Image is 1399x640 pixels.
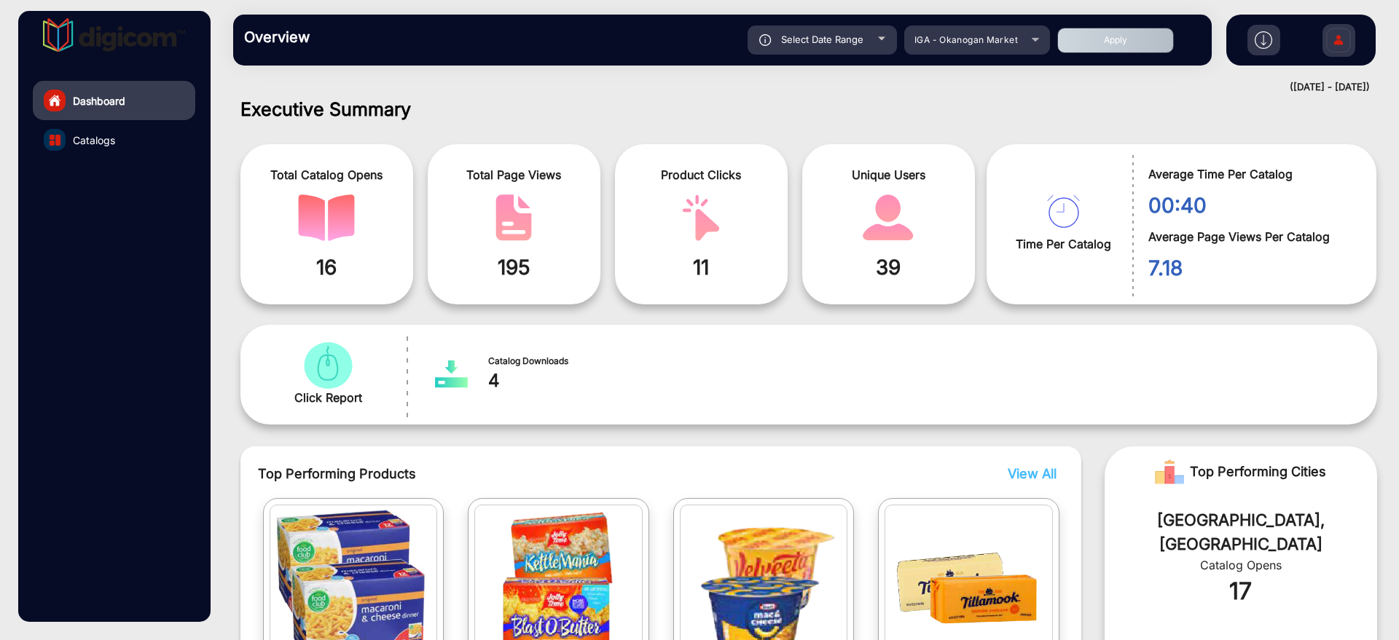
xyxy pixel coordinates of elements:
span: 195 [439,252,589,283]
img: catalog [860,194,917,241]
span: Average Page Views Per Catalog [1148,228,1355,245]
span: 39 [813,252,964,283]
span: Top Performing Products [258,464,872,483]
img: Sign%20Up.svg [1323,17,1354,68]
span: Total Page Views [439,166,589,183]
img: catalog [298,194,355,241]
span: 16 [251,252,402,283]
span: Average Time Per Catalog [1148,165,1355,183]
span: Product Clicks [626,166,777,183]
img: vmg-logo [43,18,186,52]
div: [GEOGRAPHIC_DATA], [GEOGRAPHIC_DATA] [1126,508,1355,556]
span: Catalog Downloads [488,355,620,368]
img: Rank image [1155,457,1184,486]
span: Total Catalog Opens [251,166,402,183]
button: View All [1004,464,1053,483]
span: Select Date Range [781,33,863,45]
span: 11 [626,252,777,283]
img: catalog [485,194,542,241]
span: Dashboard [73,93,125,108]
a: Dashboard [33,81,195,120]
a: Catalogs [33,120,195,159]
span: View All [1008,466,1057,481]
button: Apply [1057,28,1174,53]
h1: Executive Summary [240,98,1377,120]
div: Catalog Opens [1126,556,1355,574]
span: 4 [488,368,620,394]
span: 7.18 [1148,253,1355,283]
img: catalog [50,135,60,146]
span: IGA - Okanogan Market [914,34,1018,45]
img: icon [759,34,772,46]
span: 00:40 [1148,190,1355,221]
div: 17 [1126,574,1355,609]
span: Catalogs [73,133,115,148]
img: catalog [1047,195,1080,228]
h3: Overview [244,28,448,46]
img: catalog [435,360,468,389]
img: catalog [673,194,729,241]
span: Top Performing Cities [1190,457,1326,486]
span: Unique Users [813,166,964,183]
img: home [48,94,61,107]
img: catalog [299,342,356,389]
img: h2download.svg [1255,31,1272,49]
span: Click Report [294,389,362,406]
div: ([DATE] - [DATE]) [219,80,1370,95]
